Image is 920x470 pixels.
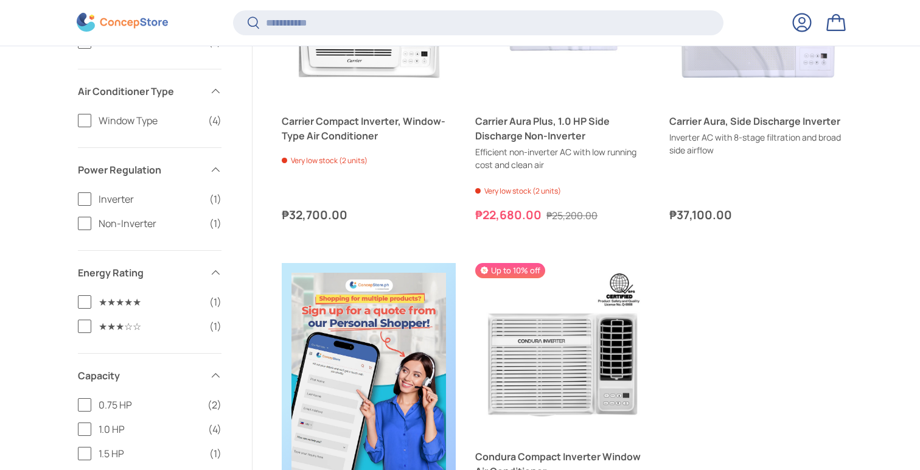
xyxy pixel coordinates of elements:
[78,148,221,192] summary: Power Regulation
[99,319,202,334] span: ★★★☆☆
[78,354,221,398] summary: Capacity
[282,114,456,143] a: Carrier Compact Inverter, Window-Type Air Conditioner
[475,114,649,143] a: Carrier Aura Plus, 1.0 HP Side Discharge Non-Inverter
[207,398,221,412] span: (2)
[209,446,221,461] span: (1)
[475,263,649,437] a: Condura Compact Inverter Window Air Conditioner
[78,84,202,99] span: Air Conditioner Type
[78,368,202,383] span: Capacity
[99,216,202,231] span: Non-Inverter
[475,263,545,278] span: Up to 10% off
[209,192,221,206] span: (1)
[209,295,221,309] span: (1)
[99,398,200,412] span: 0.75 HP
[78,265,202,280] span: Energy Rating
[208,113,221,128] span: (4)
[77,13,168,32] img: ConcepStore
[78,163,202,177] span: Power Regulation
[669,114,843,128] a: Carrier Aura, Side Discharge Inverter
[99,192,202,206] span: Inverter
[208,422,221,437] span: (4)
[209,319,221,334] span: (1)
[78,69,221,113] summary: Air Conditioner Type
[209,216,221,231] span: (1)
[99,113,201,128] span: Window Type
[78,251,221,295] summary: Energy Rating
[99,295,202,309] span: ★★★★★
[99,422,201,437] span: 1.0 HP
[99,446,202,461] span: 1.5 HP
